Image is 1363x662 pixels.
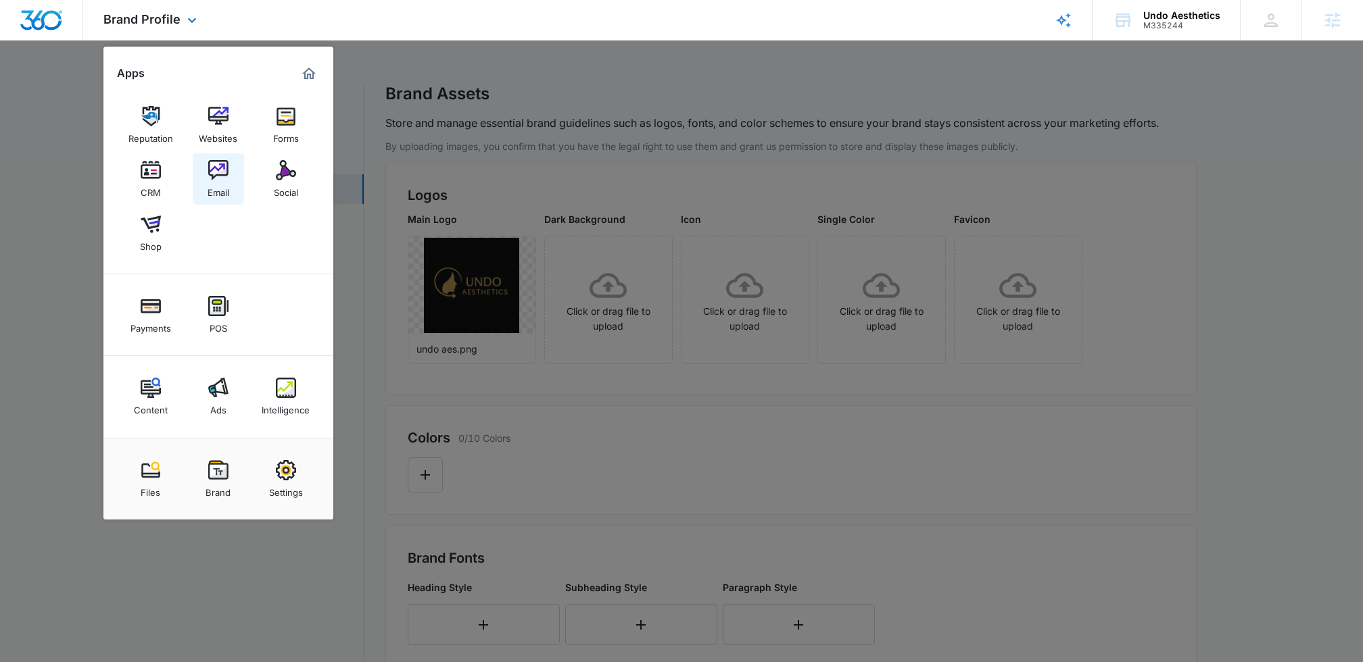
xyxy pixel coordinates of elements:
[1143,10,1220,21] div: account name
[125,153,176,205] a: CRM
[134,398,168,415] div: Content
[193,153,244,205] a: Email
[130,316,171,334] div: Payments
[298,63,320,84] a: Marketing 360® Dashboard
[140,234,162,252] div: Shop
[262,398,310,415] div: Intelligence
[273,126,299,144] div: Forms
[208,180,229,198] div: Email
[125,289,176,340] a: Payments
[210,316,227,334] div: POS
[125,371,176,422] a: Content
[260,371,312,422] a: Intelligence
[1143,21,1220,30] div: account id
[141,480,160,498] div: Files
[125,207,176,259] a: Shop
[193,453,244,505] a: Brand
[206,480,231,498] div: Brand
[260,99,312,151] a: Forms
[193,99,244,151] a: Websites
[210,398,226,415] div: Ads
[117,67,145,80] h2: Apps
[269,480,303,498] div: Settings
[141,180,161,198] div: CRM
[193,371,244,422] a: Ads
[125,99,176,151] a: Reputation
[193,289,244,340] a: POS
[260,453,312,505] a: Settings
[199,126,237,144] div: Websites
[125,453,176,505] a: Files
[274,180,298,198] div: Social
[103,12,181,26] span: Brand Profile
[260,153,312,205] a: Social
[128,126,173,144] div: Reputation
